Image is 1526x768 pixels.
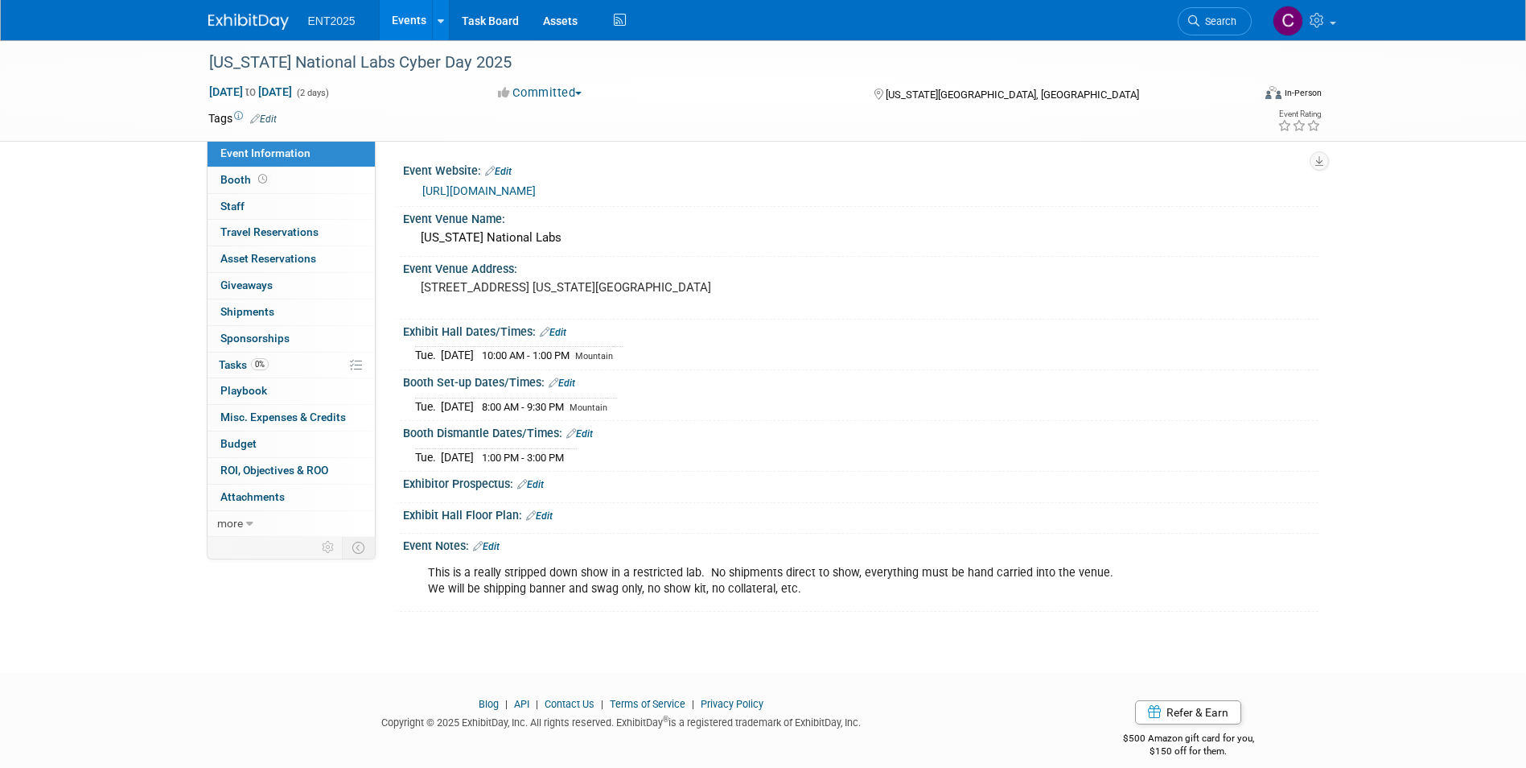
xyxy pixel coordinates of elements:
a: more [208,511,375,537]
span: Sponsorships [220,332,290,345]
span: to [243,85,258,98]
td: [DATE] [441,347,474,364]
button: Committed [492,85,588,101]
span: Travel Reservations [220,225,319,238]
a: Attachments [208,485,375,510]
span: | [688,698,698,710]
a: Edit [549,378,575,389]
span: 1:00 PM - 3:00 PM [482,452,564,464]
span: Staff [220,200,245,213]
div: Event Venue Name: [403,207,1318,227]
a: Blog [479,698,499,710]
span: Misc. Expenses & Credits [220,411,346,423]
td: Tue. [415,347,441,364]
div: This is a really stripped down show in a restricted lab. No shipments direct to show, everything ... [417,557,1141,605]
div: Event Format [1157,84,1322,108]
a: API [514,698,529,710]
span: | [532,698,542,710]
span: Tasks [219,358,269,371]
a: Privacy Policy [701,698,763,710]
img: Colleen Mueller [1273,6,1303,36]
a: Playbook [208,378,375,404]
td: Personalize Event Tab Strip [315,537,343,558]
div: Booth Set-up Dates/Times: [403,370,1318,391]
div: Event Website: [403,159,1318,180]
pre: [STREET_ADDRESS] [US_STATE][GEOGRAPHIC_DATA] [421,280,767,295]
span: more [217,517,243,530]
span: [DATE] [DATE] [208,85,293,99]
span: Mountain [570,403,607,413]
a: [URL][DOMAIN_NAME] [422,184,536,197]
a: Event Information [208,141,375,167]
a: Contact Us [545,698,594,710]
span: [US_STATE][GEOGRAPHIC_DATA], [GEOGRAPHIC_DATA] [886,89,1139,101]
td: Tue. [415,398,441,415]
td: Tue. [415,448,441,465]
a: Budget [208,431,375,457]
div: In-Person [1284,87,1322,99]
span: Event Information [220,147,311,159]
span: | [501,698,512,710]
span: Attachments [220,490,285,503]
span: Booth [220,173,270,186]
a: Staff [208,194,375,220]
span: ENT2025 [308,14,356,27]
a: Edit [517,479,544,490]
img: ExhibitDay [208,14,289,30]
a: Edit [473,541,500,552]
span: ROI, Objectives & ROO [220,464,328,477]
span: Asset Reservations [220,252,316,265]
span: 0% [251,358,269,370]
td: Toggle Event Tabs [342,537,375,558]
a: Misc. Expenses & Credits [208,405,375,431]
div: Booth Dismantle Dates/Times: [403,421,1318,442]
span: (2 days) [295,88,329,98]
span: Shipments [220,305,274,318]
a: Shipments [208,299,375,325]
div: $150 off for them. [1059,745,1318,758]
a: Edit [250,114,277,125]
a: Edit [540,327,566,338]
div: Copyright © 2025 ExhibitDay, Inc. All rights reserved. ExhibitDay is a registered trademark of Ex... [208,712,1035,730]
span: Giveaways [220,279,273,291]
img: Format-Inperson.png [1265,86,1281,99]
a: Asset Reservations [208,246,375,272]
span: 10:00 AM - 1:00 PM [482,349,570,361]
a: ROI, Objectives & ROO [208,458,375,484]
span: Booth not reserved yet [255,173,270,185]
div: Exhibit Hall Dates/Times: [403,320,1318,341]
span: Playbook [220,384,267,397]
div: $500 Amazon gift card for you, [1059,721,1318,758]
a: Search [1178,7,1252,35]
a: Sponsorships [208,326,375,352]
a: Refer & Earn [1135,700,1241,725]
span: Mountain [575,351,613,361]
a: Giveaways [208,273,375,299]
div: [US_STATE] National Labs [415,225,1306,250]
a: Edit [526,510,553,522]
a: Travel Reservations [208,220,375,246]
td: [DATE] [441,398,474,415]
span: 8:00 AM - 9:30 PM [482,401,564,413]
span: Budget [220,437,257,450]
div: Event Rating [1277,110,1321,118]
div: Exhibitor Prospectus: [403,472,1318,493]
td: Tags [208,110,277,126]
td: [DATE] [441,448,474,465]
a: Tasks0% [208,353,375,378]
a: Edit [485,166,512,177]
div: Event Venue Address: [403,257,1318,277]
a: Terms of Service [610,698,685,710]
div: Exhibit Hall Floor Plan: [403,503,1318,524]
a: Edit [566,428,593,440]
a: Booth [208,167,375,193]
span: Search [1199,15,1236,27]
span: | [597,698,607,710]
div: [US_STATE] National Labs Cyber Day 2025 [204,48,1228,77]
div: Event Notes: [403,534,1318,555]
sup: ® [663,715,668,724]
